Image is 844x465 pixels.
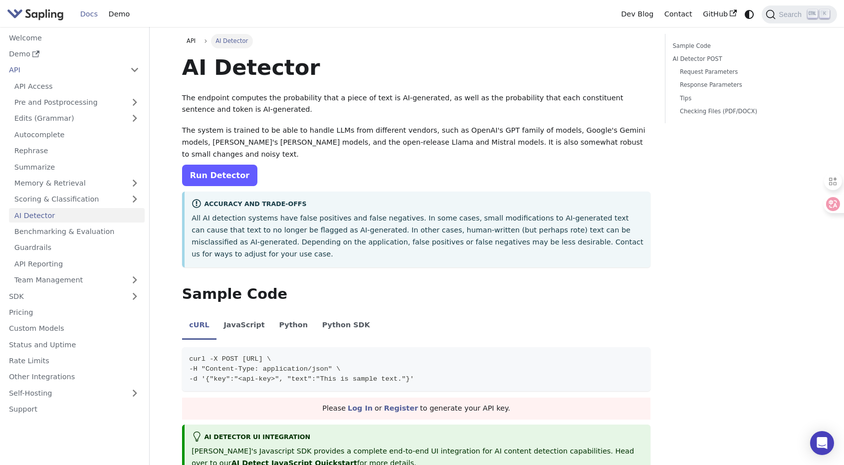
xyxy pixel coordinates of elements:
[182,34,651,48] nav: Breadcrumbs
[189,355,271,363] span: curl -X POST [URL] \
[3,354,145,368] a: Rate Limits
[762,5,837,23] button: Search (Ctrl+K)
[182,312,216,340] li: cURL
[315,312,377,340] li: Python SDK
[776,10,808,18] span: Search
[673,54,808,64] a: AI Detector POST
[211,34,253,48] span: AI Detector
[3,30,145,45] a: Welcome
[9,95,145,110] a: Pre and Postprocessing
[3,47,145,61] a: Demo
[182,34,201,48] a: API
[680,94,805,103] a: Tips
[7,7,64,21] img: Sapling.ai
[272,312,315,340] li: Python
[187,37,196,44] span: API
[680,67,805,77] a: Request Parameters
[182,92,651,116] p: The endpoint computes the probability that a piece of text is AI-generated, as well as the probab...
[680,107,805,116] a: Checking Files (PDF/DOCX)
[3,370,145,384] a: Other Integrations
[189,375,414,383] span: -d '{"key":"<api-key>", "text":"This is sample text."}'
[673,41,808,51] a: Sample Code
[7,7,67,21] a: Sapling.ai
[9,127,145,142] a: Autocomplete
[9,160,145,174] a: Summarize
[9,79,145,93] a: API Access
[103,6,135,22] a: Demo
[3,337,145,352] a: Status and Uptime
[810,431,834,455] div: Open Intercom Messenger
[3,386,145,400] a: Self-Hosting
[125,289,145,303] button: Expand sidebar category 'SDK'
[9,240,145,255] a: Guardrails
[348,404,373,412] a: Log In
[9,111,145,126] a: Edits (Grammar)
[742,7,757,21] button: Switch between dark and light mode (currently system mode)
[9,176,145,191] a: Memory & Retrieval
[659,6,698,22] a: Contact
[9,256,145,271] a: API Reporting
[189,365,340,373] span: -H "Content-Type: application/json" \
[9,225,145,239] a: Benchmarking & Evaluation
[125,63,145,77] button: Collapse sidebar category 'API'
[9,144,145,158] a: Rephrase
[3,289,125,303] a: SDK
[820,9,830,18] kbd: K
[3,305,145,320] a: Pricing
[3,63,125,77] a: API
[75,6,103,22] a: Docs
[182,285,651,303] h2: Sample Code
[697,6,742,22] a: GitHub
[3,321,145,336] a: Custom Models
[616,6,658,22] a: Dev Blog
[182,125,651,160] p: The system is trained to be able to handle LLMs from different vendors, such as OpenAI's GPT fami...
[680,80,805,90] a: Response Parameters
[3,402,145,417] a: Support
[192,199,643,211] div: Accuracy and Trade-offs
[9,208,145,223] a: AI Detector
[384,404,418,412] a: Register
[182,54,651,81] h1: AI Detector
[9,192,145,207] a: Scoring & Classification
[192,213,643,260] p: All AI detection systems have false positives and false negatives. In some cases, small modificat...
[216,312,272,340] li: JavaScript
[9,273,145,287] a: Team Management
[192,432,643,444] div: AI Detector UI integration
[182,398,651,420] div: Please or to generate your API key.
[182,165,257,186] a: Run Detector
